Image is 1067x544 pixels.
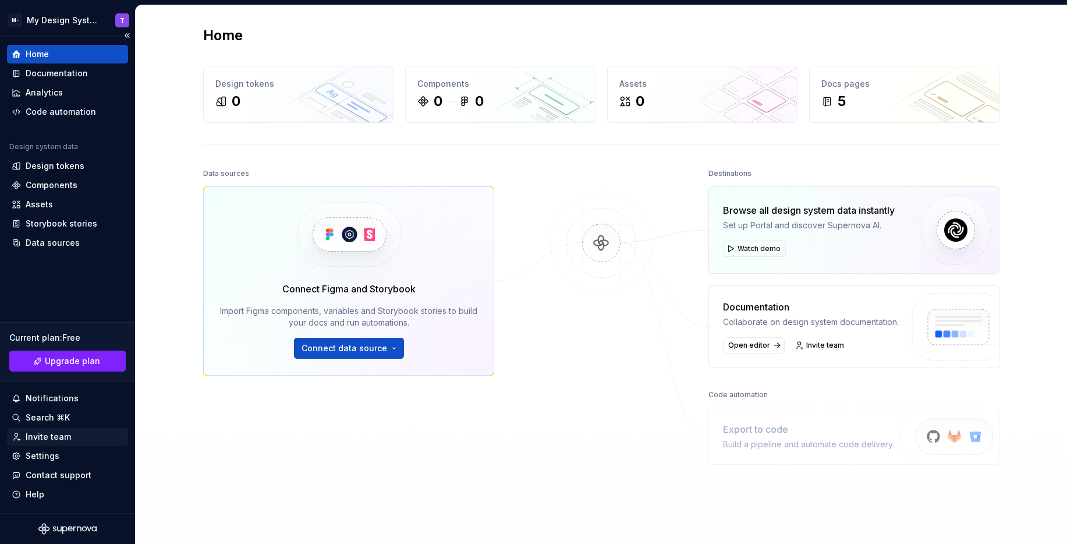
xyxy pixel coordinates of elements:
button: Contact support [7,466,128,485]
a: Docs pages5 [809,66,999,123]
a: Design tokens [7,157,128,175]
div: Settings [26,450,59,462]
div: My Design System [27,15,101,26]
div: Code automation [708,387,768,403]
button: Notifications [7,389,128,408]
span: Invite team [806,341,844,350]
div: Browse all design system data instantly [723,203,895,217]
div: Design tokens [215,78,381,90]
div: Assets [619,78,785,90]
a: Components [7,176,128,195]
a: Storybook stories [7,214,128,233]
h2: Home [203,26,243,45]
a: Design tokens0 [203,66,394,123]
div: Export to code [723,422,894,436]
button: Upgrade plan [9,351,126,372]
div: Assets [26,199,53,210]
a: Assets [7,195,128,214]
div: Contact support [26,469,91,481]
div: Documentation [723,300,899,314]
div: Data sources [26,237,80,249]
div: Code automation [26,106,96,118]
div: Home [26,48,49,60]
a: Assets0 [607,66,797,123]
div: Help [26,489,44,500]
div: Import Figma components, variables and Storybook stories to build your docs and run automations. [220,305,477,328]
a: Code automation [7,103,128,121]
a: Invite team [7,428,128,446]
div: 0 [636,92,644,111]
div: Current plan : Free [9,332,126,344]
button: Help [7,485,128,504]
a: Invite team [792,337,849,354]
span: Connect data source [302,342,387,354]
a: Settings [7,447,128,465]
div: Notifications [26,393,79,404]
div: Connect Figma and Storybook [282,282,416,296]
a: Analytics [7,83,128,102]
span: Open editor [728,341,770,350]
span: Watch demo [738,244,781,253]
div: 0 [232,92,240,111]
div: Design system data [9,142,78,151]
button: Collapse sidebar [119,27,135,44]
div: Storybook stories [26,218,97,229]
div: 5 [838,92,846,111]
a: Data sources [7,234,128,252]
div: Search ⌘K [26,412,70,423]
div: Documentation [26,68,88,79]
div: T [120,16,125,25]
div: Collaborate on design system documentation. [723,316,899,328]
div: Analytics [26,87,63,98]
button: M-My Design SystemT [2,8,133,33]
div: Design tokens [26,160,84,172]
div: 0 [434,92,442,111]
button: Watch demo [723,241,786,257]
a: Home [7,45,128,63]
button: Connect data source [294,338,404,359]
a: Components00 [405,66,595,123]
div: Data sources [203,165,249,182]
div: M- [8,13,22,27]
div: 0 [475,92,484,111]
div: Build a pipeline and automate code delivery. [723,439,894,450]
div: Docs pages [821,78,987,90]
button: Search ⌘K [7,408,128,427]
svg: Supernova Logo [38,523,97,535]
div: Components [26,179,77,191]
div: Set up Portal and discover Supernova AI. [723,220,895,231]
div: Components [417,78,583,90]
span: Upgrade plan [45,355,100,367]
a: Open editor [723,337,785,354]
a: Documentation [7,64,128,83]
div: Invite team [26,431,71,443]
div: Destinations [708,165,751,182]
